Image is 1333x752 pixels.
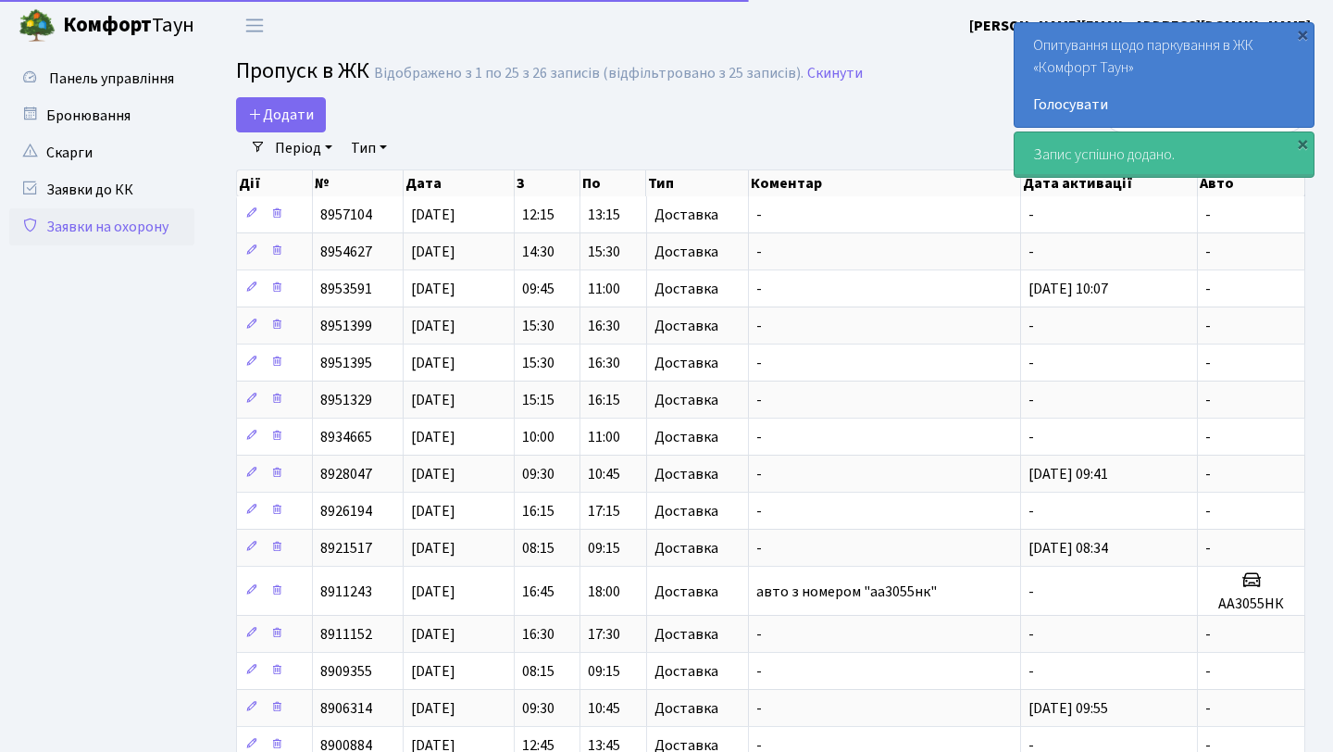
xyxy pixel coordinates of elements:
a: Панель управління [9,60,194,97]
a: Заявки до КК [9,171,194,208]
span: Доставка [654,282,718,296]
span: Доставка [654,504,718,519]
span: - [1205,205,1211,225]
span: - [1205,279,1211,299]
span: - [1205,698,1211,719]
span: - [1028,353,1034,373]
span: - [756,242,762,262]
span: - [1205,538,1211,558]
span: Доставка [654,627,718,642]
th: З [515,170,580,196]
span: [DATE] [411,582,455,602]
span: - [756,353,762,373]
span: [DATE] 09:41 [1028,464,1108,484]
span: 8951329 [320,390,372,410]
span: [DATE] [411,242,455,262]
span: - [1028,582,1034,602]
th: Коментар [749,170,1021,196]
span: [DATE] 10:07 [1028,279,1108,299]
span: 8951395 [320,353,372,373]
b: [PERSON_NAME][EMAIL_ADDRESS][DOMAIN_NAME] [969,16,1311,36]
span: Доставка [654,356,718,370]
span: - [756,538,762,558]
span: - [1205,242,1211,262]
span: 8911243 [320,582,372,602]
a: Скарги [9,134,194,171]
a: Скинути [807,65,863,82]
span: - [1205,353,1211,373]
span: 15:30 [522,316,554,336]
span: 17:15 [588,501,620,521]
span: [DATE] 08:34 [1028,538,1108,558]
h5: АА3055НК [1205,595,1297,613]
span: авто з номером "аа3055нк" [756,582,937,602]
span: 09:15 [588,661,620,682]
span: - [756,624,762,645]
span: 15:30 [588,242,620,262]
span: Доставка [654,393,718,407]
b: Комфорт [63,10,152,40]
a: [PERSON_NAME][EMAIL_ADDRESS][DOMAIN_NAME] [969,15,1311,37]
span: Таун [63,10,194,42]
span: [DATE] [411,316,455,336]
th: По [580,170,646,196]
span: - [1205,464,1211,484]
div: Запис успішно додано. [1015,132,1314,177]
a: Бронювання [9,97,194,134]
span: - [1028,427,1034,447]
span: 8953591 [320,279,372,299]
span: Доставка [654,584,718,599]
img: logo.png [19,7,56,44]
span: Пропуск в ЖК [236,55,369,87]
span: - [1028,205,1034,225]
span: - [1205,390,1211,410]
span: Доставка [654,319,718,333]
span: - [1028,390,1034,410]
span: - [756,698,762,719]
span: [DATE] [411,661,455,682]
span: 14:30 [522,242,554,262]
span: 12:15 [522,205,554,225]
span: Панель управління [49,69,174,89]
span: Доставка [654,207,718,222]
span: 15:30 [522,353,554,373]
span: - [1205,427,1211,447]
span: 8957104 [320,205,372,225]
span: 11:00 [588,427,620,447]
span: - [756,501,762,521]
span: Доставка [654,467,718,482]
span: [DATE] [411,501,455,521]
span: [DATE] [411,353,455,373]
span: - [1205,501,1211,521]
span: 08:15 [522,661,554,682]
span: [DATE] [411,427,455,447]
button: Переключити навігацію [231,10,278,41]
span: 16:30 [588,353,620,373]
span: 8906314 [320,698,372,719]
span: 8909355 [320,661,372,682]
span: - [1028,661,1034,682]
span: 8911152 [320,624,372,645]
span: - [1028,316,1034,336]
span: 16:30 [522,624,554,645]
span: 09:45 [522,279,554,299]
div: Відображено з 1 по 25 з 26 записів (відфільтровано з 25 записів). [374,65,804,82]
span: Доставка [654,244,718,259]
span: 8934665 [320,427,372,447]
span: 8951399 [320,316,372,336]
span: - [756,464,762,484]
span: Додати [248,105,314,125]
span: [DATE] [411,624,455,645]
span: - [1028,501,1034,521]
span: - [756,390,762,410]
th: Дата [404,170,515,196]
span: 11:00 [588,279,620,299]
div: × [1293,25,1312,44]
th: Авто [1198,170,1305,196]
span: - [1205,661,1211,682]
span: Доставка [654,701,718,716]
span: 18:00 [588,582,620,602]
span: - [756,427,762,447]
th: Дії [237,170,313,196]
span: - [1028,242,1034,262]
